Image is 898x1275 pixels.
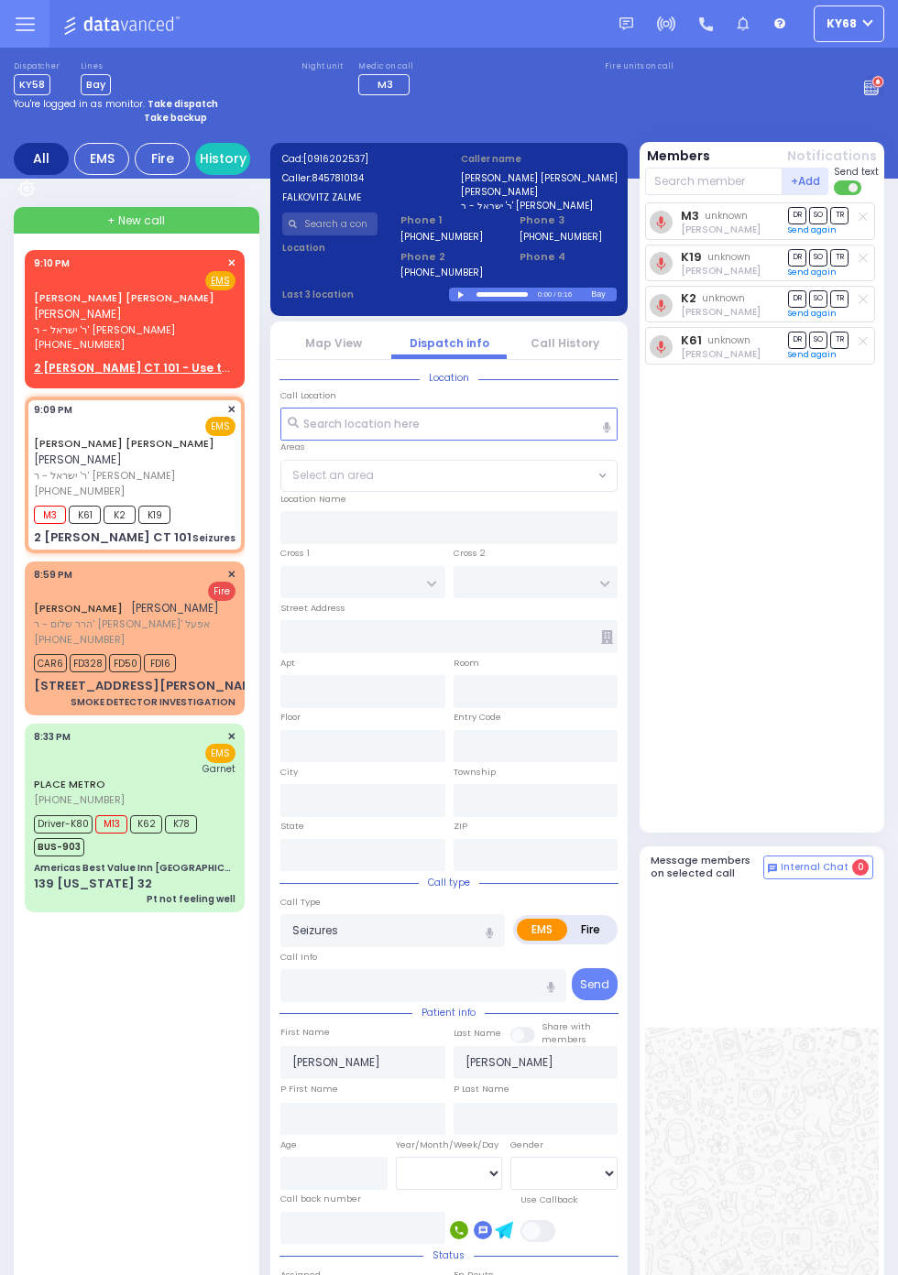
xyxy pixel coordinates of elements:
span: KY58 [14,74,50,95]
label: First Name [280,1026,330,1039]
span: [0916202537] [303,152,368,166]
label: [PERSON_NAME] [461,185,617,199]
span: K62 [130,815,162,834]
div: [STREET_ADDRESS][PERSON_NAME] [34,677,266,695]
label: Call back number [280,1193,361,1205]
div: 0:16 [557,284,574,305]
label: Age [280,1139,297,1151]
span: SO [809,290,827,308]
span: Phone 4 [520,249,616,265]
span: 8:33 PM [34,730,71,744]
label: Apt [280,657,295,670]
label: Medic on call [358,61,415,72]
div: Seizures [192,531,235,545]
span: [PERSON_NAME] [34,306,122,321]
span: K2 [104,506,136,524]
span: Send text [834,165,879,179]
label: Caller: [282,171,438,185]
label: FALKOVITZ ZALME [282,191,438,204]
div: 139 [US_STATE] 32 [34,875,152,893]
span: 0 [852,859,869,876]
span: EMS [205,744,235,763]
strong: Take backup [144,111,207,125]
span: TR [830,207,849,224]
a: [PERSON_NAME] [PERSON_NAME] [34,290,214,305]
label: Use Callback [520,1193,577,1206]
span: FD50 [109,654,141,672]
a: History [195,143,250,175]
input: Search location here [280,408,618,441]
div: Year/Month/Week/Day [396,1139,503,1151]
button: Send [572,968,618,1000]
span: [PERSON_NAME] [34,452,122,467]
span: Select an area [292,467,374,484]
label: Night unit [301,61,343,72]
label: Last 3 location [282,288,450,301]
strong: Take dispatch [148,97,218,111]
span: [PHONE_NUMBER] [34,632,125,647]
img: comment-alt.png [768,864,777,873]
span: FD328 [70,654,106,672]
span: Aron Polatsek [681,347,761,361]
label: City [280,766,298,779]
span: Other building occupants [601,630,613,644]
span: K61 [69,506,101,524]
span: Shaye Wercberger [681,264,761,278]
span: Phone 1 [400,212,497,228]
span: SO [809,249,827,267]
div: 0:00 [537,284,553,305]
a: PLACE METRO [34,777,105,791]
label: Fire units on call [605,61,673,72]
span: DR [788,332,806,349]
span: Bay [81,74,111,95]
label: Caller name [461,152,617,166]
span: Status [423,1248,474,1262]
label: Floor [280,711,301,724]
a: Map View [305,335,362,351]
div: All [14,143,69,175]
div: Bay [591,288,616,301]
span: unknown [707,333,750,347]
label: P Last Name [454,1083,509,1095]
span: K19 [138,506,170,524]
label: Turn off text [834,179,863,197]
div: 2 [PERSON_NAME] CT 101 [34,529,192,547]
span: Driver-K80 [34,815,93,834]
label: Call Type [280,896,321,909]
span: + New call [107,212,165,229]
span: M13 [95,815,127,834]
a: Send again [788,349,837,360]
u: EMS [211,274,230,288]
a: Dispatch info [410,335,489,351]
button: +Add [783,168,828,195]
span: Location [420,371,478,385]
span: Fire [208,582,235,601]
label: State [280,820,304,833]
label: Location [282,241,378,255]
span: [PHONE_NUMBER] [34,337,125,352]
span: 8457810134 [312,171,364,185]
span: DR [788,249,806,267]
span: SO [809,332,827,349]
input: Search member [645,168,783,195]
label: Fire [566,919,615,941]
label: ZIP [454,820,467,833]
span: ✕ [227,567,235,583]
div: Fire [135,143,190,175]
span: הרר שלום - ר' [PERSON_NAME]' אפעל [34,616,219,632]
label: ר' ישראל - ר' [PERSON_NAME] [461,199,617,212]
span: Patient info [412,1006,485,1019]
span: M3 [378,77,393,92]
span: TR [830,290,849,308]
span: EMS [205,417,235,436]
a: Send again [788,267,837,278]
label: P First Name [280,1083,338,1095]
a: K2 [681,291,696,305]
span: unknown [707,250,750,264]
small: Share with [542,1020,591,1032]
span: Chananya Indig [681,223,761,236]
button: ky68 [814,5,884,42]
span: Phone 2 [400,249,497,265]
span: 9:09 PM [34,403,72,417]
a: Call History [531,335,599,351]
